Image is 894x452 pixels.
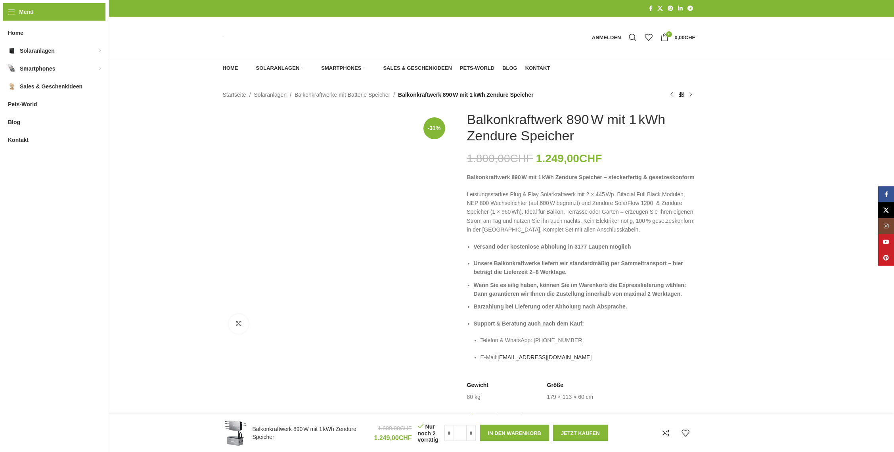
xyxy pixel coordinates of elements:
img: Balkonkraftwerk 890 W mit 1 kWh Zendure Speicher – Bild 2 [280,341,336,397]
a: Vorheriges Produkt [667,90,676,100]
input: Produktmenge [454,425,466,441]
div: Hauptnavigation [219,60,554,76]
a: Telegram Social Link [685,3,695,14]
a: Nächstes Produkt [686,90,695,100]
span: Kontakt [8,133,29,147]
a: Blog [502,60,517,76]
strong: Wenn Sie es eilig haben, können Sie im Warenkorb die Expresslieferung wählen: Dann garantieren wi... [474,282,686,297]
strong: Barzahlung bei Lieferung oder Abholung nach Absprache. [474,303,627,310]
span: Blog [8,115,20,129]
span: Kontakt [525,65,550,71]
td: 80 kg [467,393,481,401]
a: Pinterest Social Link [878,250,894,266]
img: Smartphones [311,65,318,72]
bdi: 1.800,00 [467,152,533,165]
a: Balkonkraftwerke mit Batterie Speicher [295,90,390,99]
span: Home [8,26,23,40]
img: Balkonkraftwerk 890 W mit 1 kWh Zendure Speicher [223,420,249,446]
p: Leistungsstarkes Plug & Play Solarkraftwerk mit 2 × 445 Wp Bifacial Full Black Modulen, NEP 800 W... [467,190,695,234]
img: Zendure-Solaflow [223,111,451,340]
span: Solaranlagen [20,44,55,58]
h4: Balkonkraftwerk 890 W mit 1 kWh Zendure Speicher [253,425,368,441]
a: Kontakt [525,60,550,76]
p: Telefon & WhatsApp: [PHONE_NUMBER] [481,336,695,345]
button: In den Warenkorb [480,425,549,441]
a: Startseite [223,90,246,99]
span: CHF [399,435,412,441]
span: Gewicht [467,381,488,389]
button: Jetzt kaufen [553,425,608,441]
table: Produktdetails [467,381,695,401]
a: [EMAIL_ADDRESS][DOMAIN_NAME] [498,354,592,360]
span: CHF [510,152,533,165]
strong: Support & Beratung auch nach dem Kauf: [474,320,584,327]
span: Sales & Geschenkideen [383,65,452,71]
a: Suche [625,29,641,45]
a: YouTube Social Link [878,234,894,250]
nav: Breadcrumb [223,90,534,99]
span: Pets-World [460,65,494,71]
p: E-Mail: [481,353,695,362]
a: Solaranlagen [246,60,304,76]
img: Smartphones [8,65,16,73]
a: Pets-World [460,60,494,76]
a: Pinterest Social Link [665,3,676,14]
a: Smartphones [311,60,365,76]
a: Sales & Geschenkideen [373,60,452,76]
p: Nur noch 2 vorrätig [418,423,438,443]
a: Home [223,60,238,76]
bdi: 1.249,00 [374,435,412,441]
a: 0 0,00CHF [657,29,699,45]
span: Größe [547,381,563,389]
img: Balkonkraftwerk 890 W mit 1 kWh Zendure Speicher – Bild 4 [395,341,451,416]
a: X Social Link [655,3,665,14]
span: Smartphones [20,61,55,76]
span: Home [223,65,238,71]
strong: Versand oder kostenlose Abholung in 3177 Laupen möglich [474,243,631,250]
h1: Balkonkraftwerk 890 W mit 1 kWh Zendure Speicher [467,111,695,144]
span: Pets-World [8,97,37,111]
img: Solaranlagen [246,65,253,72]
a: LinkedIn Social Link [676,3,685,14]
span: CHF [400,425,412,431]
a: Solaranlagen [254,90,287,99]
div: Meine Wunschliste [641,29,657,45]
a: Facebook Social Link [647,3,655,14]
img: Balkonkraftwerk 890 W mit 1 kWh Zendure Speicher – Bild 3 [338,341,394,397]
img: Balkonkraftwerk 890 W mit 1 kWh Zendure Speicher [223,341,279,397]
img: Solaranlagen [8,47,16,55]
a: Facebook Social Link [878,186,894,202]
td: 179 × 113 × 60 cm [547,393,593,401]
a: Instagram Social Link [878,218,894,234]
span: Menü [19,8,34,16]
img: Sales & Geschenkideen [8,82,16,90]
span: Balkonkraftwerk 890 W mit 1 kWh Zendure Speicher [398,90,534,99]
span: Anmelden [592,35,621,40]
span: CHF [685,34,695,40]
span: -31% [423,117,445,139]
a: Anmelden [588,29,625,45]
span: Blog [502,65,517,71]
p: Nur noch 2 vorrätig [467,413,577,420]
bdi: 1.800,00 [378,425,412,431]
bdi: 1.249,00 [536,152,602,165]
span: Sales & Geschenkideen [20,79,82,94]
span: Smartphones [321,65,361,71]
strong: Unsere Balkonkraftwerke liefern wir standardmäßig per Sammeltransport – hier beträgt die Lieferze... [474,260,683,275]
bdi: 0,00 [674,34,695,40]
span: Solaranlagen [256,65,300,71]
img: Sales & Geschenkideen [373,65,380,72]
span: 0 [666,31,672,37]
strong: Balkonkraftwerk 890 W mit 1 kWh Zendure Speicher – steckerfertig & gesetzeskonform [467,174,695,180]
span: CHF [579,152,602,165]
a: X Social Link [878,202,894,218]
